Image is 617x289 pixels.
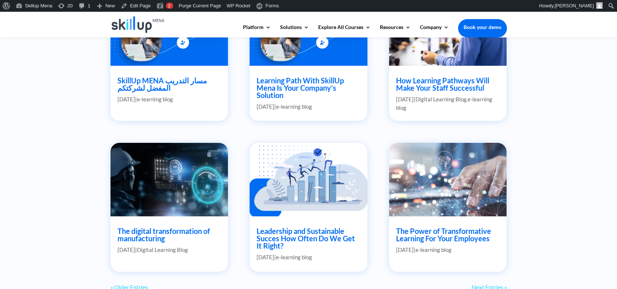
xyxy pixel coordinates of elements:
a: Leadership and Sustainable Succes How Often Do We Get It Right? [257,227,355,250]
a: Company [420,25,449,37]
img: The Power of Transformative Learning For Your Employees [389,142,507,216]
p: | [117,246,221,254]
p: | [117,95,221,104]
a: The Power of Transformative Learning For Your Employees [396,227,491,243]
img: Skillup Mena [112,16,165,33]
img: The digital transformation of manufacturing [110,142,228,216]
a: Learning Path With SkillUp Mena Is Your Company’s Solution [257,76,344,100]
span: [DATE] [396,246,414,253]
p: | [257,253,360,261]
span: [DATE] [117,246,135,253]
span: 2 [168,3,171,8]
p: | [257,102,360,111]
a: e-learning blog [276,254,312,260]
img: Leadership and Sustainable Succes How Often Do We Get It Right? [249,142,367,216]
a: Book your demo [458,19,507,35]
a: Solutions [280,25,309,37]
a: e-learning blog [137,96,173,102]
span: [DATE] [117,96,135,102]
p: | [396,246,500,254]
a: How Learning Pathways Will Make Your Staff Successful [396,76,489,92]
a: Digital Learning Blog [137,246,188,253]
a: e-learning blog [415,246,451,253]
iframe: Chat Widget [580,254,617,289]
a: The digital transformation of manufacturing [117,227,210,243]
span: [DATE] [257,254,274,260]
a: SkillUp MENA مسار التدريب المفضل لشركتكم [117,76,207,92]
a: Platform [243,25,271,37]
span: [PERSON_NAME] [555,3,594,8]
p: | , [396,95,500,112]
span: [DATE] [257,103,274,110]
span: [DATE] [396,96,414,102]
a: Resources [380,25,411,37]
a: Digital Learning Blog [415,96,467,102]
a: e-learning blog [276,103,312,110]
a: Explore All Courses [318,25,371,37]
